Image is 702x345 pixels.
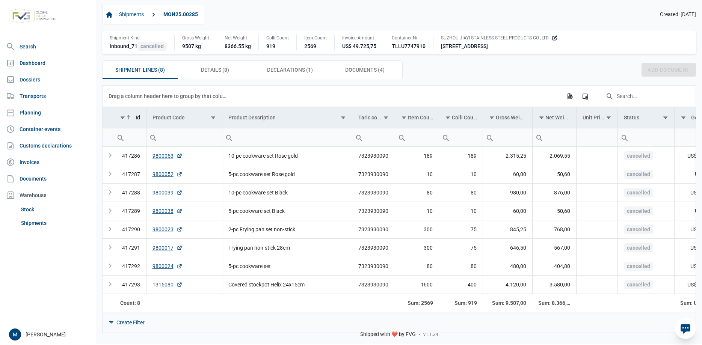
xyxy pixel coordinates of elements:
[152,114,185,121] div: Product Code
[532,107,577,128] td: Column Net Weight
[9,328,91,340] div: [PERSON_NAME]
[578,89,592,103] div: Column Chooser
[532,165,577,183] td: 50,60
[408,114,433,121] div: Item Count
[352,275,395,294] td: 7323930090
[532,220,577,238] td: 768,00
[533,128,546,146] div: Search box
[114,257,146,275] td: 417292
[617,107,674,128] td: Column Status
[182,35,209,41] div: Gross Weight
[352,128,395,146] input: Filter cell
[114,128,127,146] div: Search box
[352,238,395,257] td: 7323930090
[395,238,439,257] td: 300
[395,183,439,202] td: 80
[114,107,146,128] td: Column Id
[618,128,631,146] div: Search box
[6,6,59,26] img: FVG - Global freight forwarding
[618,128,674,146] input: Filter cell
[395,147,439,165] td: 189
[222,147,352,165] td: 10-pc cookware set Rose gold
[483,147,532,165] td: 2.315,25
[395,107,439,128] td: Column Item Count
[532,275,577,294] td: 3.580,00
[452,114,477,121] div: Colli Count
[114,238,146,257] td: 417291
[152,244,183,252] a: 9800017
[109,86,690,107] div: Data grid toolbar
[624,262,653,271] span: cancelled
[445,114,451,120] span: Show filter options for column 'Colli Count'
[222,238,352,257] td: Frying pan non-stick 28cm
[483,107,532,128] td: Column Gross Weight
[439,128,483,146] td: Filter cell
[395,165,439,183] td: 10
[395,128,439,146] input: Filter cell
[3,56,93,71] a: Dashboard
[439,238,483,257] td: 75
[267,65,313,74] span: Declarations (1)
[114,275,146,294] td: 417293
[114,183,146,202] td: 417288
[103,202,114,220] td: Expand
[352,220,395,238] td: 7323930090
[210,114,216,120] span: Show filter options for column 'Product Code'
[225,35,251,41] div: Net Weight
[545,114,571,121] div: Net Weight
[439,183,483,202] td: 80
[401,114,407,120] span: Show filter options for column 'Item Count'
[222,220,352,238] td: 2-pc Frying pan set non-stick
[3,171,93,186] a: Documents
[103,165,114,183] td: Expand
[532,202,577,220] td: 50,60
[577,128,618,146] td: Filter cell
[116,319,145,326] div: Create Filter
[624,151,653,160] span: cancelled
[483,257,532,275] td: 480,00
[152,262,183,270] a: 9800024
[342,42,376,50] div: US$ 49.725,75
[222,107,352,128] td: Column Product Description
[663,114,668,120] span: Show filter options for column 'Status'
[624,170,653,179] span: cancelled
[3,188,93,203] div: Warehouse
[483,128,532,146] input: Filter cell
[120,114,125,120] span: Show filter options for column 'Id'
[624,206,653,215] span: cancelled
[624,243,653,252] span: cancelled
[103,238,114,257] td: Expand
[533,128,577,146] input: Filter cell
[114,202,146,220] td: 417289
[222,128,236,146] div: Search box
[538,299,571,307] div: Net Weight Sum: 8.366,55
[137,42,167,51] span: cancelled
[360,331,416,338] span: Shipped with ❤️ by FVG
[617,128,674,146] td: Filter cell
[392,35,426,41] div: Container Nr
[358,114,382,121] div: Taric code
[3,138,93,153] a: Customs declarations
[110,35,167,41] div: Shipment Kind
[352,128,395,146] td: Filter cell
[624,114,639,121] div: Status
[201,65,229,74] span: Details (8)
[439,202,483,220] td: 10
[3,89,93,104] a: Transports
[483,238,532,257] td: 646,50
[483,183,532,202] td: 980,00
[423,331,438,337] span: v1.1.34
[439,128,453,146] div: Search box
[9,328,21,340] div: M
[222,183,352,202] td: 10-pc cookware set Black
[222,165,352,183] td: 5-pc cookware set Rose gold
[103,257,114,275] td: Expand
[496,114,526,121] div: Gross Weight
[114,128,146,146] td: Filter cell
[103,220,114,238] td: Expand
[352,202,395,220] td: 7323930090
[395,275,439,294] td: 1600
[114,147,146,165] td: 417286
[441,35,549,41] span: SUZHOU JIAYI STAINLESS STEEL PRODUCTS CO., LTD
[340,114,346,120] span: Show filter options for column 'Product Description'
